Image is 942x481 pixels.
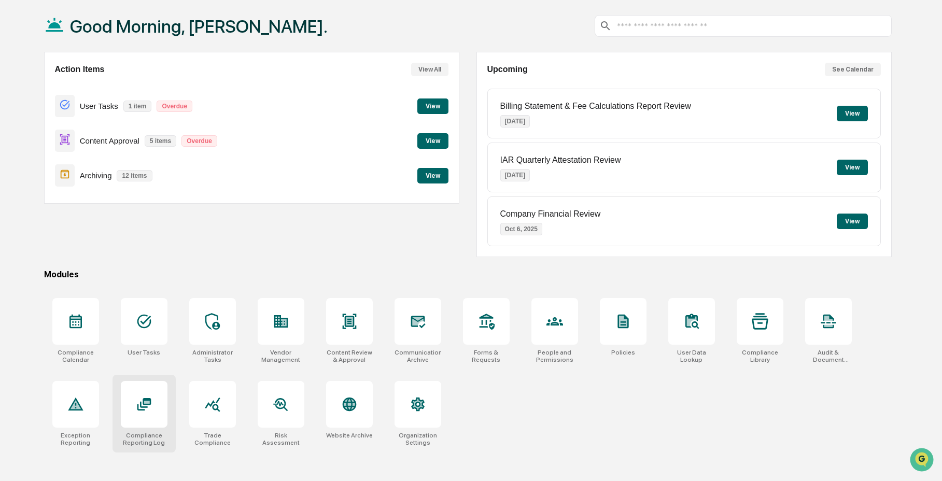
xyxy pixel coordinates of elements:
span: Preclearance [21,131,67,141]
p: Archiving [80,171,112,180]
a: 🔎Data Lookup [6,146,69,165]
div: Modules [44,270,892,279]
p: IAR Quarterly Attestation Review [500,155,621,165]
button: View [417,98,448,114]
a: View [417,101,448,110]
p: Overdue [181,135,217,147]
p: 12 items [117,170,152,181]
div: 🗄️ [75,132,83,140]
button: View [417,168,448,183]
iframe: Open customer support [909,447,937,475]
button: View All [411,63,448,76]
div: User Tasks [128,349,160,356]
a: 🖐️Preclearance [6,126,71,145]
p: User Tasks [80,102,118,110]
button: View [417,133,448,149]
div: Compliance Reporting Log [121,432,167,446]
p: 1 item [123,101,152,112]
div: Compliance Library [737,349,783,363]
h1: Good Morning, [PERSON_NAME]. [70,16,328,37]
span: Attestations [86,131,129,141]
div: Forms & Requests [463,349,510,363]
h2: Action Items [55,65,105,74]
h2: Upcoming [487,65,528,74]
div: Exception Reporting [52,432,99,446]
a: 🗄️Attestations [71,126,133,145]
div: We're available if you need us! [35,90,131,98]
p: Oct 6, 2025 [500,223,542,235]
button: View [837,106,868,121]
div: Content Review & Approval [326,349,373,363]
div: Compliance Calendar [52,349,99,363]
div: Risk Assessment [258,432,304,446]
div: Vendor Management [258,349,304,363]
p: [DATE] [500,115,530,128]
p: [DATE] [500,169,530,181]
div: 🖐️ [10,132,19,140]
div: People and Permissions [531,349,578,363]
button: See Calendar [825,63,881,76]
div: Trade Compliance [189,432,236,446]
p: Content Approval [80,136,139,145]
div: 🔎 [10,151,19,160]
a: View [417,170,448,180]
div: Website Archive [326,432,373,439]
div: Organization Settings [395,432,441,446]
img: 1746055101610-c473b297-6a78-478c-a979-82029cc54cd1 [10,79,29,98]
div: Audit & Document Logs [805,349,852,363]
div: Policies [611,349,635,356]
a: View [417,135,448,145]
p: Overdue [157,101,192,112]
span: Data Lookup [21,150,65,161]
div: Start new chat [35,79,170,90]
p: 5 items [145,135,176,147]
a: Powered byPylon [73,175,125,183]
div: Administrator Tasks [189,349,236,363]
button: View [837,214,868,229]
p: Company Financial Review [500,209,601,219]
button: Start new chat [176,82,189,95]
p: How can we help? [10,22,189,38]
div: User Data Lookup [668,349,715,363]
p: Billing Statement & Fee Calculations Report Review [500,102,691,111]
span: Pylon [103,176,125,183]
button: View [837,160,868,175]
div: Communications Archive [395,349,441,363]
